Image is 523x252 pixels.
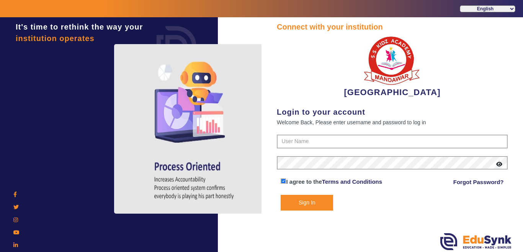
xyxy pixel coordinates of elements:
[277,135,508,148] input: User Name
[322,178,382,185] a: Terms and Conditions
[363,33,421,86] img: b9104f0a-387a-4379-b368-ffa933cda262
[16,23,143,31] span: It's time to rethink the way your
[277,21,508,33] div: Connect with your institution
[148,17,205,75] img: login.png
[440,233,512,250] img: edusynk.png
[114,44,275,214] img: login4.png
[16,34,95,43] span: institution operates
[277,33,508,99] div: [GEOGRAPHIC_DATA]
[281,195,333,211] button: Sign In
[277,106,508,118] div: Login to your account
[277,118,508,127] div: Welcome Back, Please enter username and password to log in
[453,178,504,187] a: Forgot Password?
[286,178,322,185] span: I agree to the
